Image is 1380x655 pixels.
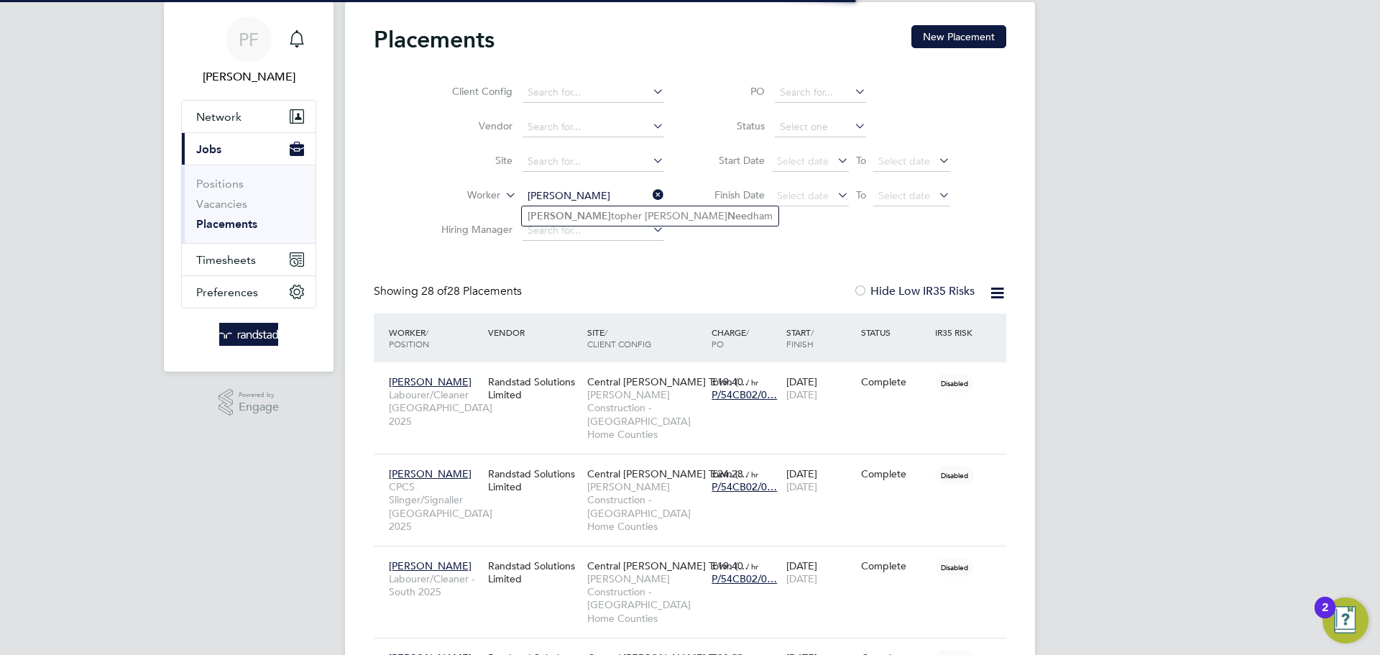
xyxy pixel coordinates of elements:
span: / Finish [786,326,814,349]
span: PF [239,30,259,49]
span: Central [PERSON_NAME] Town (… [587,467,748,480]
label: Vendor [430,119,512,132]
span: [PERSON_NAME] Construction - [GEOGRAPHIC_DATA] Home Counties [587,572,704,625]
span: Select date [777,155,829,168]
div: Showing [374,284,525,299]
div: Randstad Solutions Limited [484,368,584,408]
span: [PERSON_NAME] [389,559,471,572]
span: / hr [746,561,758,572]
a: Placements [196,217,257,231]
span: Central [PERSON_NAME] Town (… [587,559,748,572]
div: Jobs [182,165,316,243]
nav: Main navigation [164,2,333,372]
span: Disabled [935,558,974,577]
div: Start [783,319,857,357]
div: Complete [861,375,929,388]
div: Worker [385,319,484,357]
button: Network [182,101,316,132]
span: Labourer/Cleaner - South 2025 [389,572,481,598]
div: [DATE] [783,368,857,408]
label: Status [700,119,765,132]
span: / Position [389,326,429,349]
label: Client Config [430,85,512,98]
span: P/54CB02/0… [712,388,777,401]
input: Search for... [523,186,664,206]
div: [DATE] [783,460,857,500]
span: [PERSON_NAME] Construction - [GEOGRAPHIC_DATA] Home Counties [587,480,704,533]
span: CPCS Slinger/Signaller [GEOGRAPHIC_DATA] 2025 [389,480,481,533]
span: [PERSON_NAME] Construction - [GEOGRAPHIC_DATA] Home Counties [587,388,704,441]
a: Vacancies [196,197,247,211]
span: Disabled [935,374,974,393]
label: PO [700,85,765,98]
span: / hr [746,377,758,388]
button: Jobs [182,133,316,165]
div: 2 [1322,608,1328,626]
span: £19.40 [712,559,743,572]
button: Preferences [182,276,316,308]
label: Hiring Manager [430,223,512,236]
span: Select date [878,189,930,202]
input: Search for... [523,221,664,241]
a: Go to home page [181,323,316,346]
label: Start Date [700,154,765,167]
div: [DATE] [783,552,857,592]
label: Worker [418,188,500,203]
a: [PERSON_NAME]CPCS Slinger/Signaller [GEOGRAPHIC_DATA] 2025Randstad Solutions LimitedCentral [PERS... [385,459,1006,472]
span: 28 Placements [421,284,522,298]
a: Positions [196,177,244,191]
a: [PERSON_NAME]Labourer/Cleaner - South 2025Randstad Solutions LimitedCentral [PERSON_NAME] Town (…... [385,551,1006,564]
span: [PERSON_NAME] [389,467,471,480]
span: £24.28 [712,467,743,480]
a: Powered byEngage [218,389,280,416]
div: Charge [708,319,783,357]
div: Complete [861,559,929,572]
b: [PERSON_NAME] [528,210,611,222]
h2: Placements [374,25,494,54]
a: PF[PERSON_NAME] [181,17,316,86]
input: Search for... [523,152,664,172]
span: P/54CB02/0… [712,480,777,493]
div: Complete [861,467,929,480]
div: Randstad Solutions Limited [484,552,584,592]
span: Powered by [239,389,279,401]
span: To [852,151,870,170]
span: Patrick Farrell [181,68,316,86]
div: Site [584,319,708,357]
input: Search for... [523,83,664,103]
span: Timesheets [196,253,256,267]
span: To [852,185,870,204]
label: Site [430,154,512,167]
div: IR35 Risk [931,319,981,345]
span: Jobs [196,142,221,156]
span: / PO [712,326,749,349]
span: Network [196,110,241,124]
span: Engage [239,401,279,413]
span: [PERSON_NAME] [389,375,471,388]
label: Hide Low IR35 Risks [853,284,975,298]
span: / hr [746,469,758,480]
button: Open Resource Center, 2 new notifications [1322,597,1368,643]
span: Select date [878,155,930,168]
b: Nee [727,210,747,222]
input: Select one [775,117,866,137]
span: [DATE] [786,388,817,401]
input: Search for... [775,83,866,103]
div: Randstad Solutions Limited [484,460,584,500]
div: Status [857,319,932,345]
span: Labourer/Cleaner [GEOGRAPHIC_DATA] 2025 [389,388,481,428]
img: randstad-logo-retina.png [219,323,279,346]
span: [DATE] [786,572,817,585]
span: Select date [777,189,829,202]
button: New Placement [911,25,1006,48]
button: Timesheets [182,244,316,275]
div: Vendor [484,319,584,345]
span: 28 of [421,284,447,298]
span: £19.40 [712,375,743,388]
span: P/54CB02/0… [712,572,777,585]
span: / Client Config [587,326,651,349]
li: topher [PERSON_NAME] dham [522,206,778,226]
input: Search for... [523,117,664,137]
label: Finish Date [700,188,765,201]
a: [PERSON_NAME]Labourer/Cleaner [GEOGRAPHIC_DATA] 2025Randstad Solutions LimitedCentral [PERSON_NAM... [385,367,1006,380]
